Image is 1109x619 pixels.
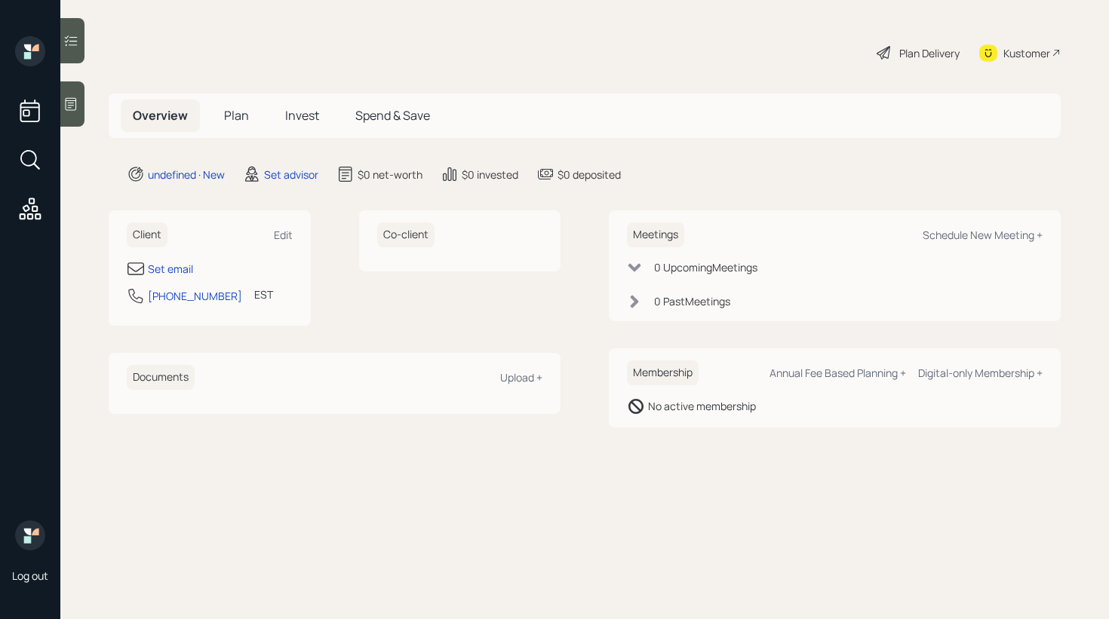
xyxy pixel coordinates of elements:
span: Invest [285,107,319,124]
div: Annual Fee Based Planning + [770,366,906,380]
div: Upload + [500,370,542,385]
div: Set email [148,261,193,277]
div: undefined · New [148,167,225,182]
div: Plan Delivery [899,45,960,61]
h6: Co-client [377,222,435,247]
div: 0 Past Meeting s [654,293,730,309]
div: $0 invested [462,167,518,182]
div: $0 net-worth [358,167,422,182]
div: Kustomer [1003,45,1050,61]
div: Log out [12,568,48,583]
div: Schedule New Meeting + [923,228,1043,242]
div: EST [254,287,273,302]
div: Digital-only Membership + [918,366,1043,380]
span: Overview [133,107,188,124]
h6: Meetings [627,222,684,247]
div: No active membership [648,398,756,414]
h6: Documents [127,365,195,390]
span: Plan [224,107,249,124]
span: Spend & Save [355,107,430,124]
div: [PHONE_NUMBER] [148,288,242,304]
img: retirable_logo.png [15,520,45,550]
div: $0 deposited [558,167,621,182]
div: Set advisor [264,167,318,182]
div: Edit [274,228,293,242]
div: 0 Upcoming Meeting s [654,259,757,275]
h6: Client [127,222,167,247]
h6: Membership [627,360,699,385]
